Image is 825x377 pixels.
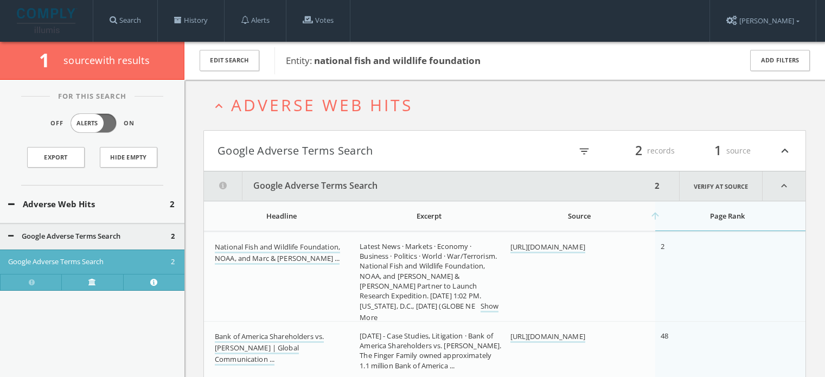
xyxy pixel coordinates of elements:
button: Hide Empty [100,147,157,168]
i: expand_less [212,99,226,113]
button: Adverse Web Hits [8,198,170,210]
button: Google Adverse Terms Search [8,257,171,267]
i: arrow_upward [650,210,661,221]
a: Show More [360,301,498,324]
button: Google Adverse Terms Search [8,231,171,242]
div: Page Rank [661,211,795,221]
span: On [124,119,135,128]
span: For This Search [50,91,135,102]
span: 2 [171,231,175,242]
div: records [610,142,675,160]
a: Bank of America Shareholders vs. [PERSON_NAME] | Global Communication ... [215,331,324,366]
a: [URL][DOMAIN_NAME] [510,242,585,253]
button: Google Adverse Terms Search [204,171,651,201]
b: national fish and wildlife foundation [314,54,481,67]
button: Edit Search [200,50,259,71]
span: Off [50,119,63,128]
button: Add Filters [750,50,810,71]
a: Verify at source [61,274,123,290]
span: 2 [171,257,175,267]
button: expand_lessAdverse Web Hits [212,96,806,114]
a: National Fish and Wildlife Foundation, NOAA, and Marc & [PERSON_NAME] ... [215,242,340,265]
div: source [686,142,751,160]
span: Latest News · Markets · Economy · Business · Politics · World · War/Terrorism. National Fish and ... [360,241,497,311]
span: 2 [170,198,175,210]
a: Export [27,147,85,168]
span: 1 [709,141,726,160]
img: illumis [17,8,78,33]
span: 48 [661,331,668,341]
span: 2 [630,141,647,160]
div: Source [510,211,649,221]
i: filter_list [578,145,590,157]
span: [DATE] - Case Studies, Litigation · Bank of America Shareholders vs. [PERSON_NAME]. The Finger Fa... [360,331,501,370]
div: Excerpt [360,211,498,221]
span: 1 [39,47,59,73]
a: [URL][DOMAIN_NAME] [510,331,585,343]
div: Headline [215,211,348,221]
div: 2 [651,171,663,201]
a: Verify at source [679,171,763,201]
i: expand_less [778,142,792,160]
span: 2 [661,241,664,251]
span: Adverse Web Hits [231,94,413,116]
span: source with results [63,54,150,67]
span: Entity: [286,54,481,67]
i: expand_less [763,171,805,201]
button: Google Adverse Terms Search [218,142,505,160]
